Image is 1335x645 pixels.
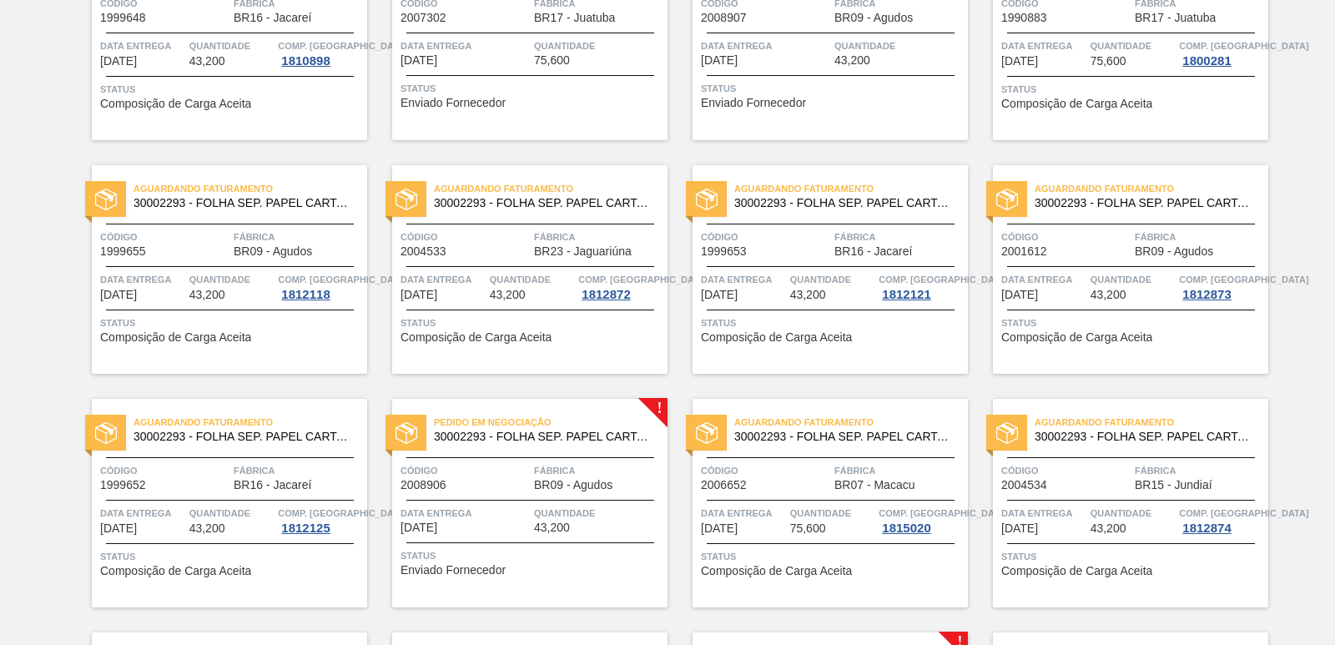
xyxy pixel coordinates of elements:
span: Fábrica [1135,462,1264,479]
span: 2001612 [1001,245,1047,258]
span: Fábrica [1135,229,1264,245]
a: statusAguardando Faturamento30002293 - FOLHA SEP. PAPEL CARTAO 1200x1000M 350gCódigo2004534Fábric... [968,399,1268,607]
span: Aguardando Faturamento [734,414,968,431]
a: Comp. [GEOGRAPHIC_DATA]1812125 [278,505,363,535]
div: 1812874 [1179,522,1234,535]
span: BR09 - Agudos [534,479,612,491]
span: Quantidade [534,505,663,522]
span: Aguardando Faturamento [133,414,367,431]
span: Código [1001,229,1131,245]
span: Data entrega [400,505,530,522]
span: Código [400,462,530,479]
span: Comp. Carga [1179,38,1308,54]
div: 1812121 [879,288,934,301]
img: status [696,189,718,210]
span: 17/09/2025 [400,54,437,67]
span: Quantidade [189,271,275,288]
span: Comp. Carga [1179,505,1308,522]
span: 43,200 [1091,522,1126,535]
span: Comp. Carga [879,271,1008,288]
a: statusAguardando Faturamento30002293 - FOLHA SEP. PAPEL CARTAO 1200x1000M 350gCódigo2004533Fábric... [367,165,667,374]
span: Status [701,548,964,565]
span: Enviado Fornecedor [701,97,806,109]
a: statusAguardando Faturamento30002293 - FOLHA SEP. PAPEL CARTAO 1200x1000M 350gCódigo1999652Fábric... [67,399,367,607]
span: Quantidade [790,505,875,522]
span: BR09 - Agudos [834,12,913,24]
span: 43,200 [790,289,826,301]
span: 1999652 [100,479,146,491]
span: BR07 - Macacu [834,479,914,491]
span: Código [400,229,530,245]
img: status [696,422,718,444]
span: BR16 - Jacareí [234,12,311,24]
span: Comp. Carga [1179,271,1308,288]
a: Comp. [GEOGRAPHIC_DATA]1812873 [1179,271,1264,301]
span: Comp. Carga [278,38,407,54]
span: Data entrega [701,38,830,54]
div: 1815020 [879,522,934,535]
span: 75,600 [534,54,570,67]
span: Código [100,462,229,479]
span: Status [100,81,363,98]
span: Aguardando Faturamento [434,180,667,197]
span: Fábrica [234,229,363,245]
span: Aguardando Faturamento [734,180,968,197]
span: 30002293 - FOLHA SEP. PAPEL CARTAO 1200x1000M 350g [133,197,354,209]
span: Aguardando Faturamento [1035,414,1268,431]
div: 1812118 [278,288,333,301]
span: 2007302 [400,12,446,24]
div: 1800281 [1179,54,1234,68]
span: 1999648 [100,12,146,24]
span: Fábrica [234,462,363,479]
span: Código [701,229,830,245]
span: Status [701,315,964,331]
span: 2008907 [701,12,747,24]
img: status [996,422,1018,444]
span: Quantidade [490,271,575,288]
a: Comp. [GEOGRAPHIC_DATA]1812121 [879,271,964,301]
span: Comp. Carga [278,271,407,288]
span: BR16 - Jacareí [834,245,912,258]
span: 43,200 [189,289,225,301]
span: 30002293 - FOLHA SEP. PAPEL CARTAO 1200x1000M 350g [434,197,654,209]
span: 43,200 [189,55,225,68]
span: Status [1001,548,1264,565]
span: 2004533 [400,245,446,258]
a: Comp. [GEOGRAPHIC_DATA]1810898 [278,38,363,68]
span: Fábrica [834,229,964,245]
span: Data entrega [701,271,786,288]
span: Fábrica [534,229,663,245]
span: 1999653 [701,245,747,258]
span: 30002293 - FOLHA SEP. PAPEL CARTAO 1200x1000M 350g [133,431,354,443]
span: 43,200 [834,54,870,67]
div: 1810898 [278,54,333,68]
span: 75,600 [1091,55,1126,68]
span: Data entrega [1001,505,1086,522]
a: statusAguardando Faturamento30002293 - FOLHA SEP. PAPEL CARTAO 1200x1000M 350gCódigo2006652Fábric... [667,399,968,607]
span: Composição de Carga Aceita [100,98,251,110]
div: 1812125 [278,522,333,535]
a: statusAguardando Faturamento30002293 - FOLHA SEP. PAPEL CARTAO 1200x1000M 350gCódigo1999655Fábric... [67,165,367,374]
a: statusAguardando Faturamento30002293 - FOLHA SEP. PAPEL CARTAO 1200x1000M 350gCódigo1999653Fábric... [667,165,968,374]
span: Código [100,229,229,245]
span: Composição de Carga Aceita [1001,98,1152,110]
span: 30002293 - FOLHA SEP. PAPEL CARTAO 1200x1000M 350g [434,431,654,443]
span: Data entrega [1001,271,1086,288]
span: Data entrega [1001,38,1086,54]
span: 17/09/2025 [701,54,738,67]
span: Status [400,547,663,564]
span: Comp. Carga [578,271,708,288]
span: Composição de Carga Aceita [100,331,251,344]
span: 30002293 - FOLHA SEP. PAPEL CARTAO 1200x1000M 350g [1035,431,1255,443]
span: BR09 - Agudos [1135,245,1213,258]
span: Quantidade [834,38,964,54]
span: 43,200 [189,522,225,535]
a: statusAguardando Faturamento30002293 - FOLHA SEP. PAPEL CARTAO 1200x1000M 350gCódigo2001612Fábric... [968,165,1268,374]
span: Composição de Carga Aceita [701,331,852,344]
span: 22/09/2025 [1001,289,1038,301]
span: Data entrega [100,505,185,522]
span: Enviado Fornecedor [400,564,506,577]
span: Composição de Carga Aceita [100,565,251,577]
span: Comp. Carga [278,505,407,522]
a: Comp. [GEOGRAPHIC_DATA]1812872 [578,271,663,301]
